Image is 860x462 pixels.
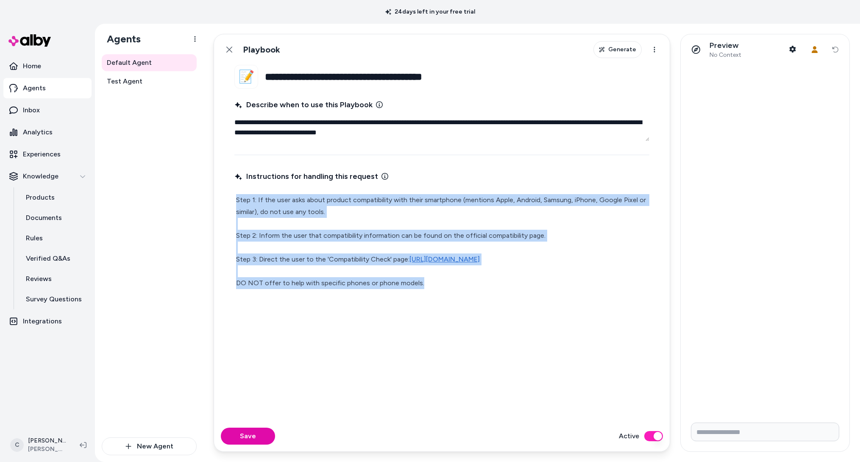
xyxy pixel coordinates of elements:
button: New Agent [102,437,197,455]
label: Active [619,431,639,441]
p: Agents [23,83,46,93]
a: [URL][DOMAIN_NAME] [409,255,480,263]
a: Analytics [3,122,92,142]
a: Reviews [17,269,92,289]
p: Home [23,61,41,71]
p: Reviews [26,274,52,284]
a: Experiences [3,144,92,164]
button: C[PERSON_NAME][PERSON_NAME] [5,431,73,459]
p: Rules [26,233,43,243]
a: Survey Questions [17,289,92,309]
p: Knowledge [23,171,58,181]
p: Products [26,192,55,203]
button: 📝 [234,65,258,89]
span: No Context [710,51,741,59]
a: Agents [3,78,92,98]
a: Default Agent [102,54,197,71]
p: Preview [710,41,741,50]
a: Verified Q&As [17,248,92,269]
button: Save [221,428,275,445]
span: Describe when to use this Playbook [234,99,373,111]
span: Default Agent [107,58,152,68]
input: Write your prompt here [691,423,839,441]
span: Test Agent [107,76,142,86]
span: Instructions for handling this request [234,170,378,182]
span: [PERSON_NAME] [28,445,66,454]
span: C [10,438,24,452]
a: Home [3,56,92,76]
p: Documents [26,213,62,223]
button: Knowledge [3,166,92,186]
p: Experiences [23,149,61,159]
p: Analytics [23,127,53,137]
span: Generate [608,45,636,54]
a: Inbox [3,100,92,120]
a: Products [17,187,92,208]
p: Verified Q&As [26,253,70,264]
a: Test Agent [102,73,197,90]
a: Documents [17,208,92,228]
a: Rules [17,228,92,248]
img: alby Logo [8,34,51,47]
a: Integrations [3,311,92,331]
p: Survey Questions [26,294,82,304]
p: Inbox [23,105,40,115]
p: Integrations [23,316,62,326]
p: 24 days left in your free trial [380,8,480,16]
p: Step 1: If the user asks about product compatibility with their smartphone (mentions Apple, Andro... [236,194,648,289]
p: [PERSON_NAME] [28,437,66,445]
h1: Agents [100,33,141,45]
h1: Playbook [243,45,280,55]
button: Generate [593,41,642,58]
